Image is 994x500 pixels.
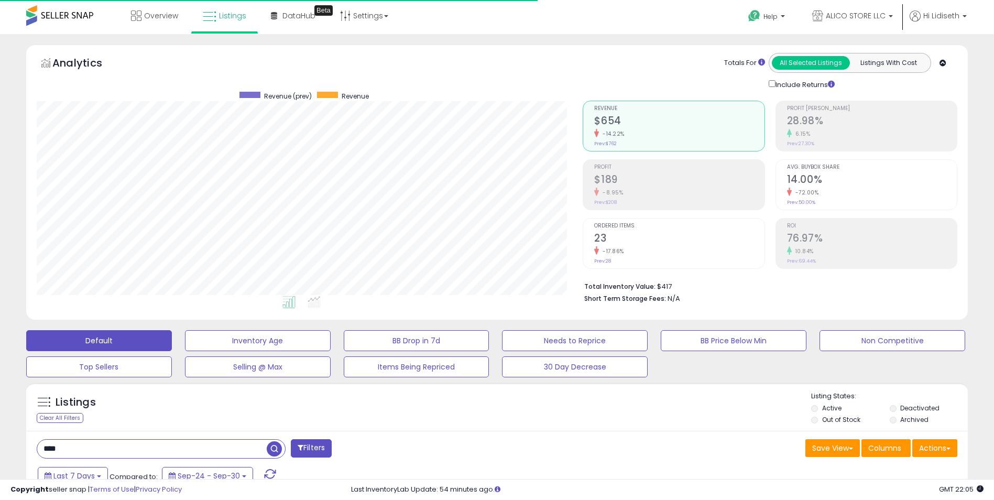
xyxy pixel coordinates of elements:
span: Revenue [594,106,764,112]
small: 6.15% [792,130,811,138]
h2: 14.00% [787,173,957,188]
small: Prev: 69.44% [787,258,816,264]
button: Listings With Cost [849,56,927,70]
span: 2025-10-9 22:05 GMT [939,484,984,494]
small: Prev: 50.00% [787,199,815,205]
button: Items Being Repriced [344,356,489,377]
label: Deactivated [900,404,940,412]
small: 10.84% [792,247,814,255]
span: Profit [594,165,764,170]
button: BB Drop in 7d [344,330,489,351]
label: Out of Stock [822,415,860,424]
a: Help [740,2,795,34]
h5: Listings [56,395,96,410]
i: Get Help [748,9,761,23]
h5: Analytics [52,56,123,73]
h2: 23 [594,232,764,246]
span: Revenue (prev) [264,92,312,101]
small: -72.00% [792,189,819,197]
small: Prev: 28 [594,258,611,264]
button: Columns [861,439,911,457]
div: Totals For [724,58,765,68]
button: Needs to Reprice [502,330,648,351]
span: DataHub [282,10,315,21]
span: Columns [868,443,901,453]
li: $417 [584,279,949,292]
small: -8.95% [599,189,623,197]
b: Total Inventory Value: [584,282,656,291]
button: Inventory Age [185,330,331,351]
span: Listings [219,10,246,21]
button: Last 7 Days [38,467,108,485]
button: Non Competitive [820,330,965,351]
button: Actions [912,439,957,457]
h2: 28.98% [787,115,957,129]
button: Selling @ Max [185,356,331,377]
span: Sep-24 - Sep-30 [178,471,240,481]
span: ALICO STORE LLC [826,10,886,21]
span: ROI [787,223,957,229]
button: Save View [805,439,860,457]
a: Terms of Use [90,484,134,494]
b: Short Term Storage Fees: [584,294,666,303]
span: N/A [668,294,680,303]
p: Listing States: [811,392,968,401]
span: Hi Lidiseth [923,10,959,21]
strong: Copyright [10,484,49,494]
button: All Selected Listings [772,56,850,70]
button: Default [26,330,172,351]
label: Active [822,404,842,412]
button: BB Price Below Min [661,330,806,351]
span: Ordered Items [594,223,764,229]
span: Revenue [342,92,369,101]
small: Prev: 27.30% [787,140,814,147]
button: Sep-24 - Sep-30 [162,467,253,485]
button: Top Sellers [26,356,172,377]
h2: 76.97% [787,232,957,246]
button: Filters [291,439,332,458]
button: 30 Day Decrease [502,356,648,377]
span: Compared to: [110,472,158,482]
span: Avg. Buybox Share [787,165,957,170]
span: Help [763,12,778,21]
a: Privacy Policy [136,484,182,494]
a: Hi Lidiseth [910,10,967,34]
small: -17.86% [599,247,624,255]
h2: $654 [594,115,764,129]
span: Overview [144,10,178,21]
small: Prev: $762 [594,140,617,147]
div: Clear All Filters [37,413,83,423]
h2: $189 [594,173,764,188]
div: Last InventoryLab Update: 54 minutes ago. [351,485,984,495]
small: Prev: $208 [594,199,617,205]
div: Tooltip anchor [314,5,333,16]
div: seller snap | | [10,485,182,495]
div: Include Returns [761,78,847,90]
span: Last 7 Days [53,471,95,481]
span: Profit [PERSON_NAME] [787,106,957,112]
small: -14.22% [599,130,625,138]
label: Archived [900,415,929,424]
